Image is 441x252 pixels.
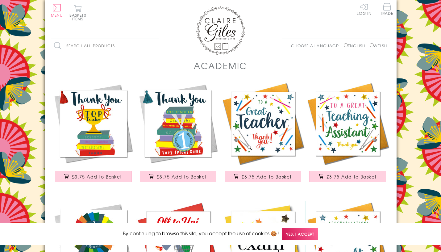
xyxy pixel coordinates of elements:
img: Thank You Teacher Card, Trophy, Embellished with a colourful tassel [51,81,136,166]
button: Menu [51,4,63,17]
button: £3.75 Add to Basket [140,171,216,182]
button: £3.75 Add to Basket [55,171,131,182]
img: Thank you Teacher Card, School, Embellished with pompoms [221,81,306,166]
span: £3.75 Add to Basket [242,174,292,180]
p: Choose a language: [291,43,343,48]
input: Search [153,39,159,53]
span: £3.75 Add to Basket [157,174,207,180]
img: Claire Giles Greetings Cards [196,6,245,55]
span: Yes, I accept [282,228,318,240]
a: Thank You Teacher Card, Medal & Books, Embellished with a colourful tassel £3.75 Add to Basket [136,81,221,188]
a: Thank You Teacher Card, Trophy, Embellished with a colourful tassel £3.75 Add to Basket [51,81,136,188]
label: English [344,43,368,48]
label: Welsh [370,43,387,48]
input: Search all products [51,39,159,53]
span: Trade [381,3,393,15]
span: 0 items [72,12,86,22]
button: Basket0 items [69,5,86,21]
span: £3.75 Add to Basket [72,174,122,180]
span: £3.75 Add to Basket [327,174,377,180]
input: English [344,43,348,47]
a: Thank you Teaching Assistand Card, School, Embellished with pompoms £3.75 Add to Basket [306,81,390,188]
a: Log In [357,3,372,15]
a: Trade [381,3,393,16]
img: Thank you Teaching Assistand Card, School, Embellished with pompoms [306,81,390,166]
button: £3.75 Add to Basket [225,171,301,182]
button: £3.75 Add to Basket [310,171,386,182]
img: Thank You Teacher Card, Medal & Books, Embellished with a colourful tassel [136,81,221,166]
input: Welsh [370,43,374,47]
h1: Academic [194,59,247,72]
a: Thank you Teacher Card, School, Embellished with pompoms £3.75 Add to Basket [221,81,306,188]
span: Menu [51,12,63,18]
